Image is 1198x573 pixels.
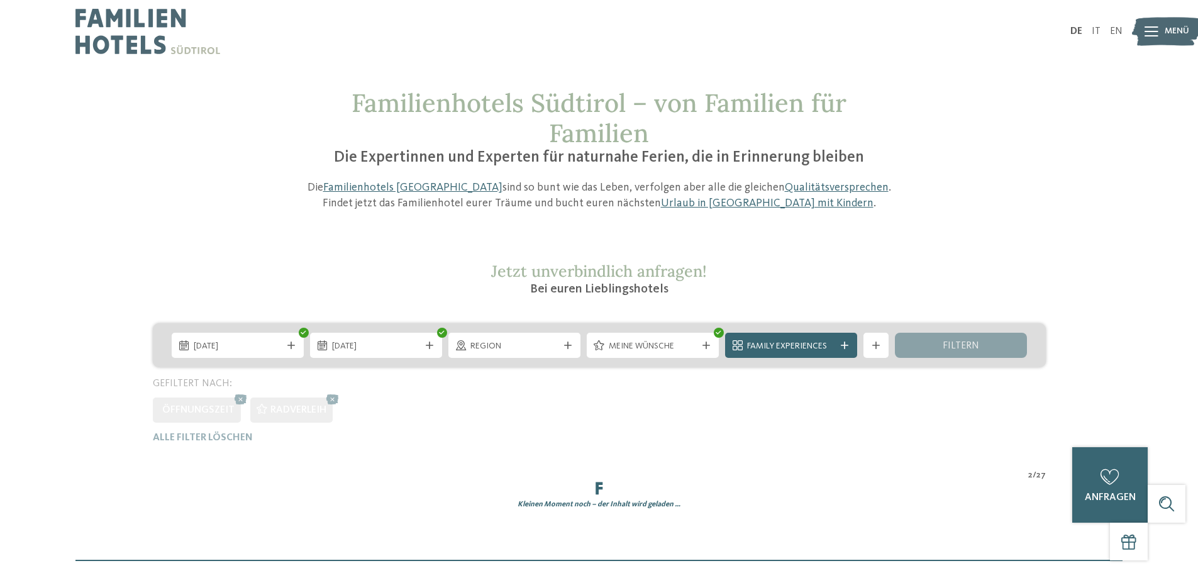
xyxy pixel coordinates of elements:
span: Meine Wünsche [609,340,697,353]
span: Menü [1165,25,1189,38]
span: Bei euren Lieblingshotels [530,283,668,296]
span: 2 [1028,469,1033,482]
span: anfragen [1085,492,1136,503]
span: Familienhotels Südtirol – von Familien für Familien [352,87,846,149]
p: Die sind so bunt wie das Leben, verfolgen aber alle die gleichen . Findet jetzt das Familienhotel... [301,180,898,211]
span: Region [470,340,558,353]
a: Familienhotels [GEOGRAPHIC_DATA] [323,182,502,193]
span: / [1033,469,1036,482]
a: Qualitätsversprechen [785,182,889,193]
a: EN [1110,26,1123,36]
a: DE [1070,26,1082,36]
span: [DATE] [194,340,282,353]
div: Kleinen Moment noch – der Inhalt wird geladen … [143,499,1055,510]
span: Jetzt unverbindlich anfragen! [491,261,707,281]
span: 27 [1036,469,1046,482]
span: Family Experiences [747,340,835,353]
a: anfragen [1072,447,1148,523]
span: Die Expertinnen und Experten für naturnahe Ferien, die in Erinnerung bleiben [334,150,864,165]
a: IT [1092,26,1101,36]
a: Urlaub in [GEOGRAPHIC_DATA] mit Kindern [661,197,874,209]
span: [DATE] [332,340,420,353]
